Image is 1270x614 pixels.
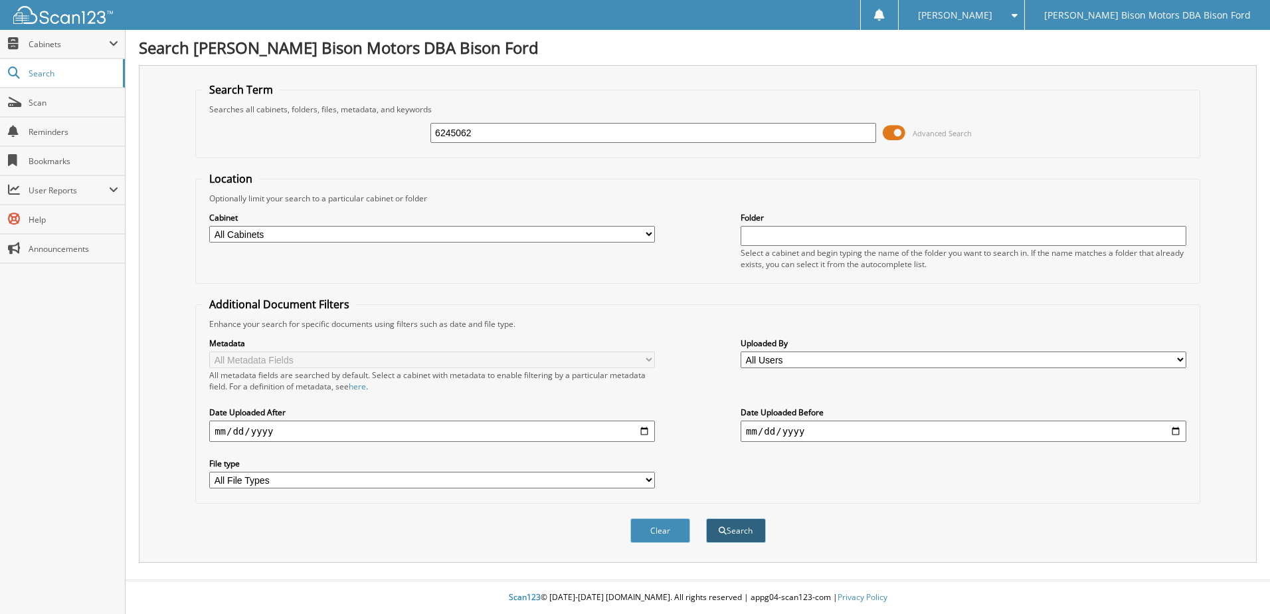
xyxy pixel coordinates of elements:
[349,381,366,392] a: here
[126,581,1270,614] div: © [DATE]-[DATE] [DOMAIN_NAME]. All rights reserved | appg04-scan123-com |
[203,193,1193,204] div: Optionally limit your search to a particular cabinet or folder
[1044,11,1251,19] span: [PERSON_NAME] Bison Motors DBA Bison Ford
[29,155,118,167] span: Bookmarks
[29,39,109,50] span: Cabinets
[913,128,972,138] span: Advanced Search
[13,6,113,24] img: scan123-logo-white.svg
[203,318,1193,330] div: Enhance your search for specific documents using filters such as date and file type.
[209,458,655,469] label: File type
[29,68,116,79] span: Search
[741,338,1186,349] label: Uploaded By
[509,591,541,603] span: Scan123
[29,97,118,108] span: Scan
[139,37,1257,58] h1: Search [PERSON_NAME] Bison Motors DBA Bison Ford
[29,243,118,255] span: Announcements
[838,591,887,603] a: Privacy Policy
[209,338,655,349] label: Metadata
[209,407,655,418] label: Date Uploaded After
[203,297,356,312] legend: Additional Document Filters
[209,421,655,442] input: start
[741,212,1186,223] label: Folder
[209,369,655,392] div: All metadata fields are searched by default. Select a cabinet with metadata to enable filtering b...
[918,11,992,19] span: [PERSON_NAME]
[741,247,1186,270] div: Select a cabinet and begin typing the name of the folder you want to search in. If the name match...
[29,185,109,196] span: User Reports
[203,104,1193,115] div: Searches all cabinets, folders, files, metadata, and keywords
[741,421,1186,442] input: end
[630,518,690,543] button: Clear
[203,82,280,97] legend: Search Term
[706,518,766,543] button: Search
[203,171,259,186] legend: Location
[209,212,655,223] label: Cabinet
[29,126,118,138] span: Reminders
[29,214,118,225] span: Help
[741,407,1186,418] label: Date Uploaded Before
[1204,550,1270,614] iframe: Chat Widget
